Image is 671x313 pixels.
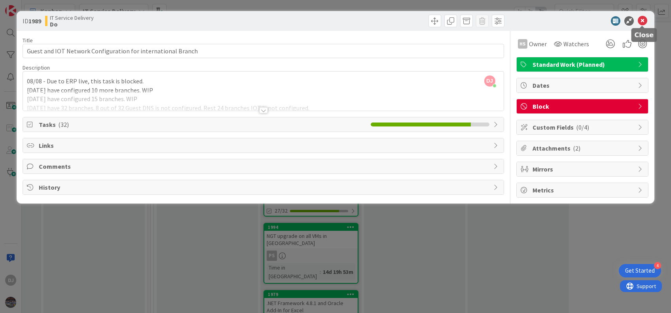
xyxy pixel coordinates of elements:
p: 08/08 - Due to ERP live, this task is blocked. [27,77,499,86]
div: Get Started [625,267,655,275]
input: type card name here... [23,44,504,58]
span: ( 2 ) [573,144,580,152]
span: Links [39,141,489,150]
b: Do [50,21,94,27]
span: Block [533,102,634,111]
span: Custom Fields [533,123,634,132]
span: ( 32 ) [58,121,69,128]
span: Tasks [39,120,366,129]
b: 1989 [28,17,41,25]
label: Title [23,37,33,44]
span: Comments [39,162,489,171]
h5: Close [635,31,654,39]
span: Support [17,1,36,11]
span: Description [23,64,50,71]
span: History [39,183,489,192]
span: Dates [533,81,634,90]
div: 4 [654,262,661,269]
span: ( 0/4 ) [576,123,589,131]
span: ID [23,16,41,26]
span: Mirrors [533,164,634,174]
span: IT Service Delivery [50,15,94,21]
span: Owner [529,39,547,49]
p: [DATE] have configured 10 more branches. WIP [27,86,499,95]
span: DJ [484,75,495,87]
div: HS [518,39,527,49]
span: Watchers [563,39,589,49]
div: Open Get Started checklist, remaining modules: 4 [619,264,661,277]
span: Attachments [533,143,634,153]
span: Metrics [533,185,634,195]
span: Standard Work (Planned) [533,60,634,69]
